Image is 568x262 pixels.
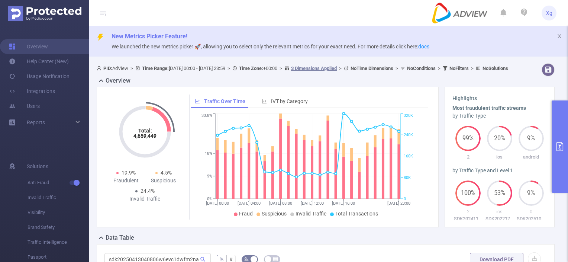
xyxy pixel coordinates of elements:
span: Fraud [239,211,253,217]
i: icon: table [273,257,278,261]
tspan: [DATE] 16:00 [332,201,355,206]
tspan: 18% [205,151,212,156]
span: 24.4% [141,188,155,194]
h2: Data Table [106,233,134,242]
p: 2 [452,153,484,161]
span: > [393,65,400,71]
tspan: [DATE] 12:00 [300,201,323,206]
span: AdView [DATE] 00:00 - [DATE] 23:59 +00:00 [97,65,508,71]
b: No Conditions [407,65,436,71]
span: IVT by Category [271,98,308,104]
p: ios [484,153,516,161]
b: Most fraudulent traffic streams [452,105,526,111]
h2: Overview [106,76,130,85]
a: Users [9,99,40,114]
p: SDK20241125111157euijkedccjrky63 [452,215,484,223]
p: ios [484,208,516,215]
a: Usage Notification [9,69,70,84]
p: SDK202510211003097k4b8bd81fh0iw0 [515,215,547,223]
tspan: 240K [404,132,413,137]
div: Fraudulent [107,177,145,185]
b: PID: [103,65,112,71]
span: Suspicious [262,211,287,217]
span: 4.5% [161,170,172,176]
span: Invalid Traffic [28,190,89,205]
tspan: [DATE] 04:00 [237,201,260,206]
div: Invalid Traffic [126,195,164,203]
span: > [436,65,443,71]
p: SDK20221712050410xhhnonnqqwbv3yi [484,215,516,223]
tspan: Total: [138,128,152,134]
h3: Highlights [452,95,547,102]
a: Reports [27,115,45,130]
tspan: 80K [404,175,411,180]
span: 53% [487,190,512,196]
tspan: 160K [404,154,413,159]
a: Integrations [9,84,55,99]
i: icon: bg-colors [244,257,249,261]
tspan: 4,659,449 [133,133,156,139]
span: 19.9% [122,170,136,176]
b: No Time Dimensions [351,65,393,71]
tspan: 33.8% [201,114,212,118]
div: by Traffic Type and Level 1 [452,167,547,175]
span: Reports [27,119,45,125]
p: 0 [515,208,547,215]
div: Suspicious [145,177,183,185]
b: Time Zone: [239,65,263,71]
tspan: 0% [207,196,212,201]
p: 2 [452,208,484,215]
span: > [128,65,135,71]
u: 3 Dimensions Applied [291,65,337,71]
i: icon: close [557,33,562,39]
i: icon: bar-chart [262,99,267,104]
a: Help Center (New) [9,54,69,69]
span: Invalid Traffic [296,211,326,217]
span: > [277,65,284,71]
span: > [225,65,232,71]
span: Brand Safety [28,220,89,235]
a: Overview [9,39,48,54]
span: Traffic Over Time [204,98,245,104]
span: 100% [455,190,481,196]
tspan: [DATE] 08:00 [269,201,292,206]
span: Visibility [28,205,89,220]
div: by Traffic Type [452,112,547,120]
tspan: [DATE] 23:00 [387,201,410,206]
span: 9% [519,135,544,141]
tspan: [DATE] 00:00 [206,201,229,206]
b: No Filters [449,65,469,71]
img: Protected Media [8,6,81,21]
span: Total Transactions [335,211,378,217]
span: 9% [519,190,544,196]
span: Anti-Fraud [28,175,89,190]
button: icon: close [557,32,562,40]
i: icon: user [97,66,103,71]
span: 99% [455,135,481,141]
b: No Solutions [483,65,508,71]
i: icon: thunderbolt [97,33,104,41]
span: > [337,65,344,71]
span: > [469,65,476,71]
span: Solutions [27,159,48,174]
b: Time Range: [142,65,169,71]
tspan: 320K [404,114,413,118]
span: 20% [487,135,512,141]
tspan: 9% [207,174,212,179]
span: Xg [546,6,552,20]
span: We launched the new metrics picker 🚀, allowing you to select only the relevant metrics for your e... [112,44,429,49]
i: icon: line-chart [195,99,200,104]
span: New Metrics Picker Feature! [112,33,187,40]
p: android [515,153,547,161]
tspan: 0 [404,196,406,201]
span: Traffic Intelligence [28,235,89,250]
a: docs [418,44,429,49]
